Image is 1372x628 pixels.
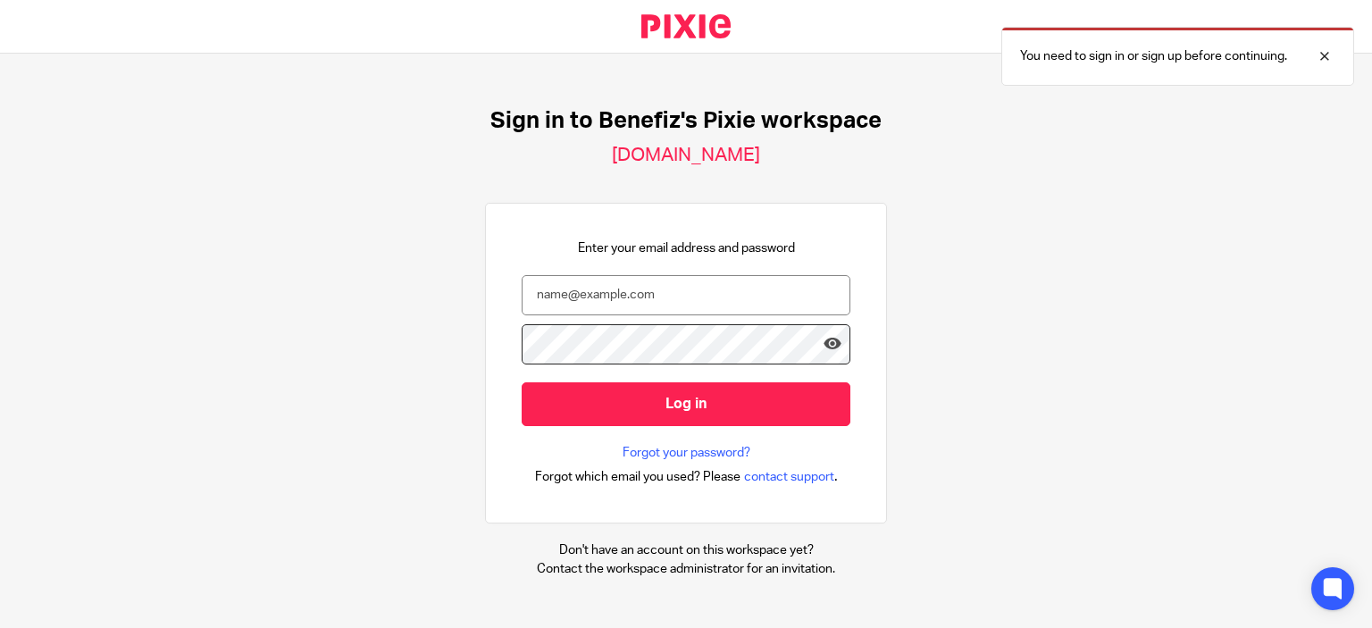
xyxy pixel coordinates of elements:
[612,144,760,167] h2: [DOMAIN_NAME]
[522,275,850,315] input: name@example.com
[1020,47,1287,65] p: You need to sign in or sign up before continuing.
[744,468,834,486] span: contact support
[490,107,882,135] h1: Sign in to Benefiz's Pixie workspace
[537,560,835,578] p: Contact the workspace administrator for an invitation.
[578,239,795,257] p: Enter your email address and password
[535,466,838,487] div: .
[537,541,835,559] p: Don't have an account on this workspace yet?
[522,382,850,426] input: Log in
[623,444,750,462] a: Forgot your password?
[535,468,740,486] span: Forgot which email you used? Please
